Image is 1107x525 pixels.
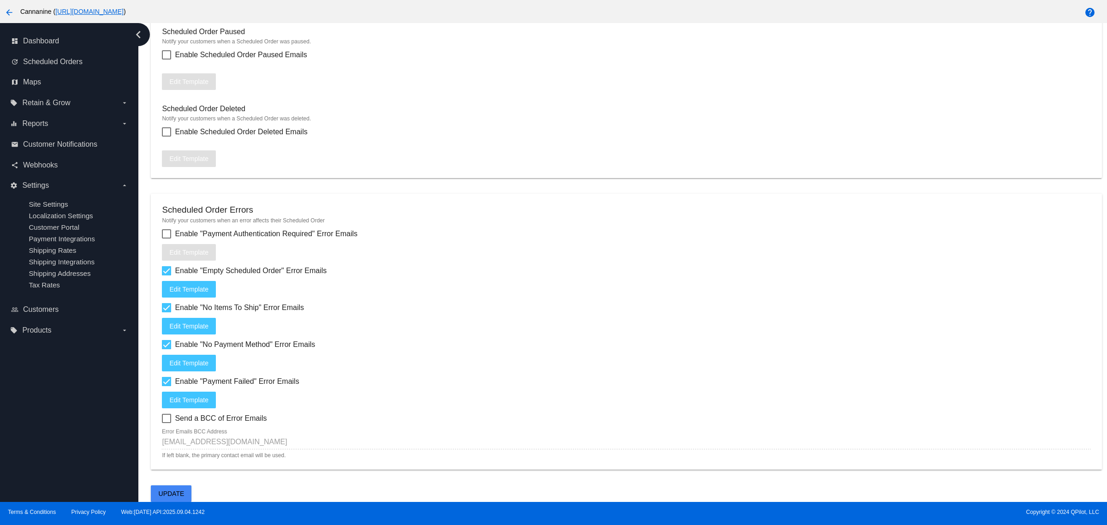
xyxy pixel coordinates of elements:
button: Edit Template [162,150,216,167]
a: people_outline Customers [11,302,128,317]
span: Send a BCC of Error Emails [175,413,267,424]
span: Customer Notifications [23,140,97,149]
span: Edit Template [169,78,208,85]
a: dashboard Dashboard [11,34,128,48]
mat-icon: help [1084,7,1095,18]
button: Update [151,485,191,502]
i: arrow_drop_down [121,182,128,189]
i: map [11,78,18,86]
span: Webhooks [23,161,58,169]
mat-hint: Notify your customers when a Scheduled Order was deleted. [162,115,1090,122]
button: Edit Template [162,281,216,298]
button: Edit Template [162,73,216,90]
a: Terms & Conditions [8,509,56,515]
h3: Scheduled Order Errors [162,205,253,215]
i: local_offer [10,99,18,107]
span: Customers [23,305,59,314]
button: Edit Template [162,318,216,334]
h4: Scheduled Order Paused [162,28,245,36]
span: Products [22,326,51,334]
a: Shipping Rates [29,246,76,254]
button: Edit Template [162,392,216,408]
span: Scheduled Orders [23,58,83,66]
span: Edit Template [169,396,208,404]
a: Shipping Addresses [29,269,90,277]
a: Payment Integrations [29,235,95,243]
mat-hint: Notify your customers when a Scheduled Order was paused. [162,38,1090,45]
i: equalizer [10,120,18,127]
i: arrow_drop_down [121,120,128,127]
input: Error Emails BCC Address [162,438,1090,446]
button: Edit Template [162,355,216,371]
i: email [11,141,18,148]
a: [URL][DOMAIN_NAME] [55,8,124,15]
span: Enable "Payment Authentication Required" Error Emails [175,228,357,239]
a: share Webhooks [11,158,128,173]
span: Maps [23,78,41,86]
i: local_offer [10,327,18,334]
span: Enable Scheduled Order Paused Emails [175,49,307,60]
i: arrow_drop_down [121,99,128,107]
a: update Scheduled Orders [11,54,128,69]
span: Enable "Empty Scheduled Order" Error Emails [175,265,327,276]
span: Edit Template [169,249,208,256]
mat-icon: arrow_back [4,7,15,18]
i: update [11,58,18,66]
a: Web:[DATE] API:2025.09.04.1242 [121,509,205,515]
i: chevron_left [131,27,146,42]
mat-hint: If left blank, the primary contact email will be used. [162,453,286,459]
span: Edit Template [169,322,208,330]
span: Copyright © 2024 QPilot, LLC [561,509,1099,515]
i: people_outline [11,306,18,313]
i: arrow_drop_down [121,327,128,334]
span: Retain & Grow [22,99,70,107]
a: Tax Rates [29,281,60,289]
span: Edit Template [169,286,208,293]
span: Dashboard [23,37,59,45]
a: Site Settings [29,200,68,208]
button: Edit Template [162,244,216,261]
a: Shipping Integrations [29,258,95,266]
span: Edit Template [169,359,208,367]
span: Settings [22,181,49,190]
a: email Customer Notifications [11,137,128,152]
h4: Scheduled Order Deleted [162,105,245,113]
i: settings [10,182,18,189]
a: Privacy Policy [71,509,106,515]
a: map Maps [11,75,128,89]
span: Enable "No Items To Ship" Error Emails [175,302,304,313]
span: Edit Template [169,155,208,162]
span: Reports [22,119,48,128]
span: Cannanine ( ) [20,8,126,15]
i: share [11,161,18,169]
span: Enable "No Payment Method" Error Emails [175,339,315,350]
a: Localization Settings [29,212,93,220]
i: dashboard [11,37,18,45]
a: Customer Portal [29,223,79,231]
span: Update [159,490,184,497]
mat-hint: Notify your customers when an error affects their Scheduled Order [162,217,1090,224]
span: Enable Scheduled Order Deleted Emails [175,126,307,137]
span: Enable "Payment Failed" Error Emails [175,376,299,387]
